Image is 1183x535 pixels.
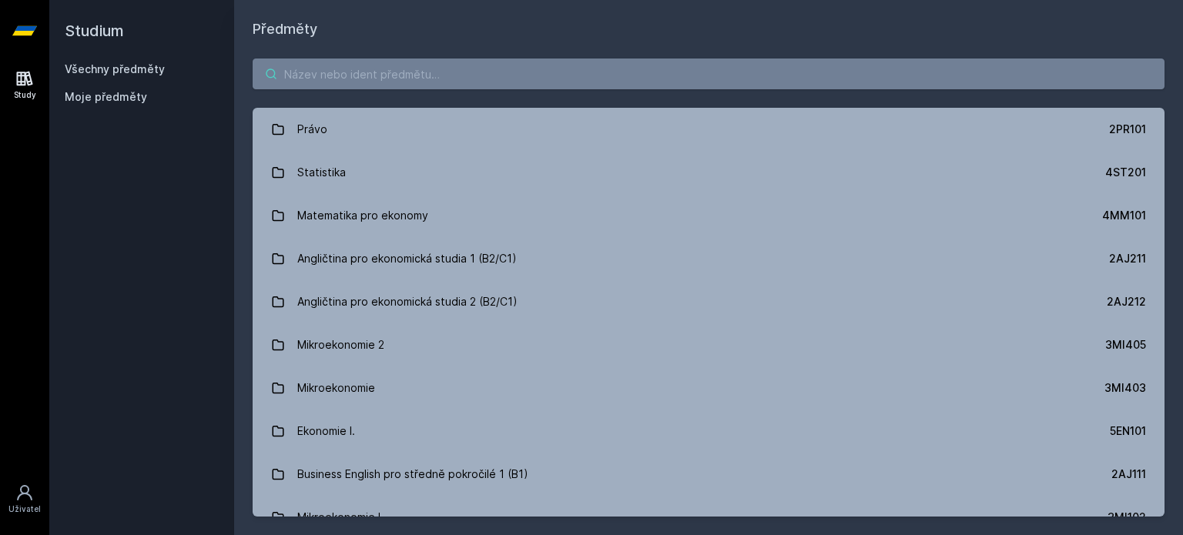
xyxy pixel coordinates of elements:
[297,373,375,403] div: Mikroekonomie
[1105,165,1146,180] div: 4ST201
[253,194,1165,237] a: Matematika pro ekonomy 4MM101
[297,416,355,446] div: Ekonomie I.
[253,410,1165,453] a: Ekonomie I. 5EN101
[253,59,1165,89] input: Název nebo ident předmětu…
[3,62,46,109] a: Study
[253,323,1165,366] a: Mikroekonomie 2 3MI405
[253,280,1165,323] a: Angličtina pro ekonomická studia 2 (B2/C1) 2AJ212
[1102,208,1146,223] div: 4MM101
[297,329,384,360] div: Mikroekonomie 2
[3,476,46,523] a: Uživatel
[297,200,428,231] div: Matematika pro ekonomy
[297,157,346,188] div: Statistika
[65,89,147,105] span: Moje předměty
[1104,380,1146,396] div: 3MI403
[1109,251,1146,266] div: 2AJ211
[1110,423,1146,439] div: 5EN101
[8,503,41,515] div: Uživatel
[65,62,165,75] a: Všechny předměty
[253,18,1165,40] h1: Předměty
[1107,294,1146,309] div: 2AJ212
[297,286,518,317] div: Angličtina pro ekonomická studia 2 (B2/C1)
[297,114,327,145] div: Právo
[253,366,1165,410] a: Mikroekonomie 3MI403
[253,108,1165,151] a: Právo 2PR101
[14,89,36,101] div: Study
[1105,337,1146,353] div: 3MI405
[1109,122,1146,137] div: 2PR101
[1108,510,1146,525] div: 3MI102
[253,453,1165,496] a: Business English pro středně pokročilé 1 (B1) 2AJ111
[297,243,517,274] div: Angličtina pro ekonomická studia 1 (B2/C1)
[253,151,1165,194] a: Statistika 4ST201
[1111,466,1146,482] div: 2AJ111
[297,459,528,490] div: Business English pro středně pokročilé 1 (B1)
[297,502,380,533] div: Mikroekonomie I
[253,237,1165,280] a: Angličtina pro ekonomická studia 1 (B2/C1) 2AJ211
